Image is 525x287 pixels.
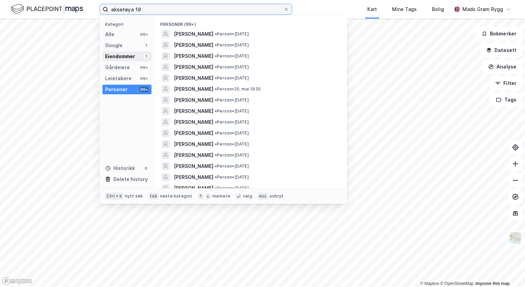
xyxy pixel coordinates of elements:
[215,130,217,136] span: •
[215,42,249,48] span: Person • [DATE]
[476,281,510,286] a: Improve this map
[105,63,130,72] div: Gårdeiere
[215,108,249,114] span: Person • [DATE]
[269,193,283,199] div: avbryt
[143,43,149,48] div: 1
[215,31,217,36] span: •
[509,232,522,245] img: Z
[215,130,249,136] span: Person • [DATE]
[215,152,217,158] span: •
[392,5,417,13] div: Mine Tags
[215,163,249,169] span: Person • [DATE]
[174,30,213,38] span: [PERSON_NAME]
[139,87,149,92] div: 99+
[215,119,217,125] span: •
[139,32,149,37] div: 99+
[174,162,213,170] span: [PERSON_NAME]
[143,54,149,59] div: 1
[215,152,249,158] span: Person • [DATE]
[139,76,149,81] div: 99+
[212,193,230,199] div: markere
[143,166,149,171] div: 0
[215,108,217,114] span: •
[105,52,135,61] div: Eiendommer
[155,16,347,29] div: Personer (99+)
[105,85,127,94] div: Personer
[215,64,249,70] span: Person • [DATE]
[174,63,213,71] span: [PERSON_NAME]
[420,281,439,286] a: Mapbox
[462,5,503,13] div: Mads Gram Rygg
[105,41,123,50] div: Google
[174,107,213,115] span: [PERSON_NAME]
[215,86,261,92] span: Person • 20. mai 1935
[215,185,217,191] span: •
[2,277,32,285] a: Mapbox homepage
[215,174,217,180] span: •
[113,175,148,183] div: Delete history
[108,4,283,14] input: Søk på adresse, matrikkel, gårdeiere, leietakere eller personer
[215,75,249,81] span: Person • [DATE]
[105,22,152,27] div: Kategori
[476,27,522,41] button: Bokmerker
[174,74,213,82] span: [PERSON_NAME]
[174,118,213,126] span: [PERSON_NAME]
[139,65,149,70] div: 99+
[215,185,249,191] span: Person • [DATE]
[489,76,522,90] button: Filter
[174,96,213,104] span: [PERSON_NAME]
[215,31,249,37] span: Person • [DATE]
[148,193,159,200] div: tab
[215,86,217,92] span: •
[174,184,213,192] span: [PERSON_NAME]
[215,53,249,59] span: Person • [DATE]
[258,193,268,200] div: esc
[215,42,217,47] span: •
[491,254,525,287] iframe: Chat Widget
[105,74,132,83] div: Leietakere
[174,140,213,148] span: [PERSON_NAME]
[491,254,525,287] div: Kontrollprogram for chat
[482,60,522,74] button: Analyse
[215,163,217,169] span: •
[174,52,213,60] span: [PERSON_NAME]
[174,129,213,137] span: [PERSON_NAME]
[215,75,217,81] span: •
[432,5,444,13] div: Bolig
[215,119,249,125] span: Person • [DATE]
[11,3,83,15] img: logo.f888ab2527a4732fd821a326f86c7f29.svg
[160,193,192,199] div: neste kategori
[174,85,213,93] span: [PERSON_NAME]
[105,30,114,39] div: Alle
[105,193,124,200] div: Ctrl + k
[174,151,213,159] span: [PERSON_NAME]
[367,5,377,13] div: Kart
[174,41,213,49] span: [PERSON_NAME]
[215,64,217,70] span: •
[215,141,249,147] span: Person • [DATE]
[243,193,252,199] div: velg
[490,93,522,107] button: Tags
[215,97,249,103] span: Person • [DATE]
[480,43,522,57] button: Datasett
[174,173,213,181] span: [PERSON_NAME]
[215,97,217,103] span: •
[215,174,249,180] span: Person • [DATE]
[105,164,135,172] div: Historikk
[440,281,473,286] a: OpenStreetMap
[215,53,217,59] span: •
[215,141,217,147] span: •
[125,193,143,199] div: nytt søk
